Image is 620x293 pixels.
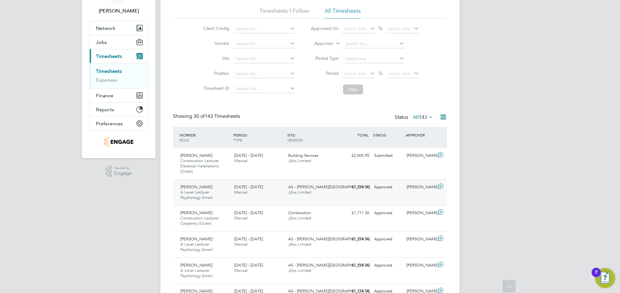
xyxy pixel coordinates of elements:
div: Approved [372,182,404,192]
span: TYPE [233,137,242,142]
span: [DATE] - [DATE] [234,153,263,158]
div: £1,711.36 [339,208,372,218]
span: [DATE] - [DATE] [234,210,263,215]
label: All [413,114,433,120]
span: AS - [PERSON_NAME][GEOGRAPHIC_DATA] [288,262,370,268]
span: To [376,24,384,32]
span: Jjfox Limited [288,242,311,247]
span: Powered by [114,166,132,171]
span: 143 [419,114,427,120]
span: [PERSON_NAME] [180,262,212,268]
input: Search for... [234,40,295,48]
span: [DATE] - [DATE] [234,236,263,242]
span: / [195,132,197,137]
div: [PERSON_NAME] [404,234,436,244]
div: Approved [372,260,404,271]
label: Site [201,55,229,61]
input: Search for... [234,25,295,33]
button: Open Resource Center, 7 new notifications [595,268,615,288]
span: Jobs [96,39,107,45]
div: £1,959.30 [339,260,372,271]
span: Finance [96,93,113,98]
span: / [247,132,248,137]
span: Manual [234,215,248,221]
span: Construction [288,210,311,215]
span: To [376,69,384,77]
span: [PERSON_NAME] [180,236,212,242]
label: Approver [305,41,333,47]
div: Approved [372,208,404,218]
div: PERIOD [232,129,286,146]
span: A Level Lecturer Psychology (Inner) [180,242,212,252]
input: Search for... [234,55,295,63]
label: Position [201,70,229,76]
label: Period [311,70,339,76]
div: STATUS [372,129,404,141]
div: Submitted [372,151,404,161]
label: Period Type [311,55,339,61]
span: Timesheets [96,53,122,59]
span: 30 of [193,113,205,119]
div: £1,959.30 [339,182,372,192]
span: Jjfox Limited [288,158,311,163]
a: Powered byEngage [106,166,132,177]
a: Go to home page [89,137,148,147]
div: [PERSON_NAME] [404,208,436,218]
label: Vendor [201,41,229,46]
span: Manual [234,190,248,195]
div: 7 [595,272,598,281]
span: [PERSON_NAME] [180,210,212,215]
label: Timesheet ID [201,85,229,91]
span: VENDOR [287,137,303,142]
div: SITE [286,129,340,146]
span: 143 Timesheets [193,113,240,119]
span: Select date [388,26,410,31]
span: Construction Lecturer Electrical Installations (Outer) [180,158,219,174]
img: jjfox-logo-retina.png [104,137,133,147]
span: Select date [344,26,366,31]
span: A Level Lecturer Psychology (Inner) [180,268,212,278]
div: WORKER [178,129,232,146]
span: Jjfox Limited [288,215,311,221]
span: Reports [96,107,114,113]
input: Search for... [343,40,404,48]
div: £2,000.95 [339,151,372,161]
span: AS - [PERSON_NAME][GEOGRAPHIC_DATA] [288,236,370,242]
span: Sophie Perry [89,7,148,15]
span: / [295,132,296,137]
input: Select one [343,55,404,63]
div: [PERSON_NAME] [404,182,436,192]
span: Select date [344,71,366,76]
button: Preferences [90,117,148,130]
span: Jjfox Limited [288,190,311,195]
a: Timesheets [96,68,122,74]
div: £1,959.30 [339,234,372,244]
div: Showing [173,113,241,120]
input: Search for... [234,70,295,78]
span: Manual [234,158,248,163]
div: Approved [372,234,404,244]
button: Timesheets [90,49,148,63]
div: APPROVER [404,129,436,141]
span: Construction Lecturer Carpentry (Outer) [180,215,219,226]
span: [PERSON_NAME] [180,153,212,158]
div: [PERSON_NAME] [404,151,436,161]
span: ROLE [179,137,189,142]
span: Preferences [96,121,123,127]
span: Network [96,25,116,31]
span: Select date [388,71,410,76]
label: Client Config [201,26,229,31]
li: Timesheets I Follow [260,7,309,18]
input: Search for... [234,84,295,93]
div: [PERSON_NAME] [404,260,436,271]
label: Approved On [311,26,339,31]
span: Building Services [288,153,318,158]
span: [DATE] - [DATE] [234,184,263,190]
a: Expenses [96,77,117,83]
span: [PERSON_NAME] [180,184,212,190]
button: Filter [343,84,363,94]
button: Reports [90,103,148,116]
button: Jobs [90,35,148,49]
li: All Timesheets [325,7,361,18]
span: TOTAL [357,132,369,137]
